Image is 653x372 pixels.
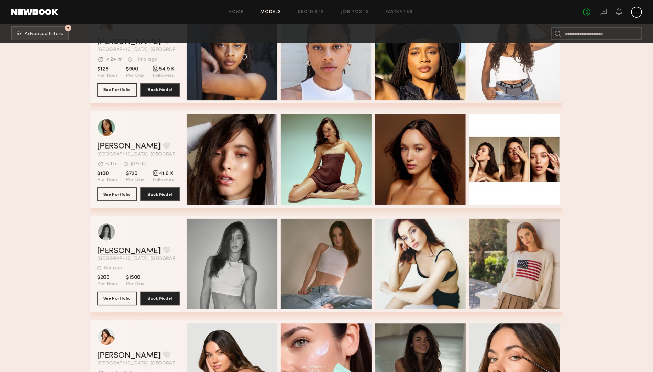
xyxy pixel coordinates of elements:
div: < 24 hr [106,57,122,62]
a: Home [229,10,244,14]
span: [GEOGRAPHIC_DATA], [GEOGRAPHIC_DATA] [97,361,180,366]
span: $200 [97,274,118,281]
span: $100 [97,170,118,177]
span: Per Hour [97,177,118,183]
button: 2Advanced Filters [11,26,69,40]
span: [GEOGRAPHIC_DATA], [GEOGRAPHIC_DATA] [97,47,180,52]
span: Followers [153,73,174,79]
button: See Portfolio [97,83,137,97]
a: Favorites [386,10,413,14]
span: Per Hour [97,281,118,287]
a: [PERSON_NAME] [97,351,161,360]
span: $125 [97,66,118,73]
span: $900 [126,66,144,73]
span: $1500 [126,274,144,281]
span: [GEOGRAPHIC_DATA], [GEOGRAPHIC_DATA] [97,256,180,261]
button: Book Model [140,83,180,97]
a: [PERSON_NAME] [97,142,161,151]
a: Models [260,10,281,14]
span: 2 [67,26,69,30]
span: Per Day [126,177,144,183]
div: +1mo ago [135,57,157,62]
span: Per Day [126,73,144,79]
span: Followers [153,177,174,183]
div: 8hr ago [104,266,122,271]
span: 41.6 K [153,170,174,177]
a: Requests [298,10,324,14]
a: [PERSON_NAME] [97,247,161,255]
a: Job Posts [341,10,369,14]
div: < 1 hr [106,162,118,166]
button: Book Model [140,187,180,201]
span: [GEOGRAPHIC_DATA], [GEOGRAPHIC_DATA] [97,152,180,157]
button: See Portfolio [97,292,137,305]
button: See Portfolio [97,187,137,201]
span: Per Hour [97,73,118,79]
span: Per Day [126,281,144,287]
span: Advanced Filters [25,32,63,36]
span: 54.9 K [153,66,174,73]
div: [DATE] [131,162,146,166]
span: $720 [126,170,144,177]
button: Book Model [140,292,180,305]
